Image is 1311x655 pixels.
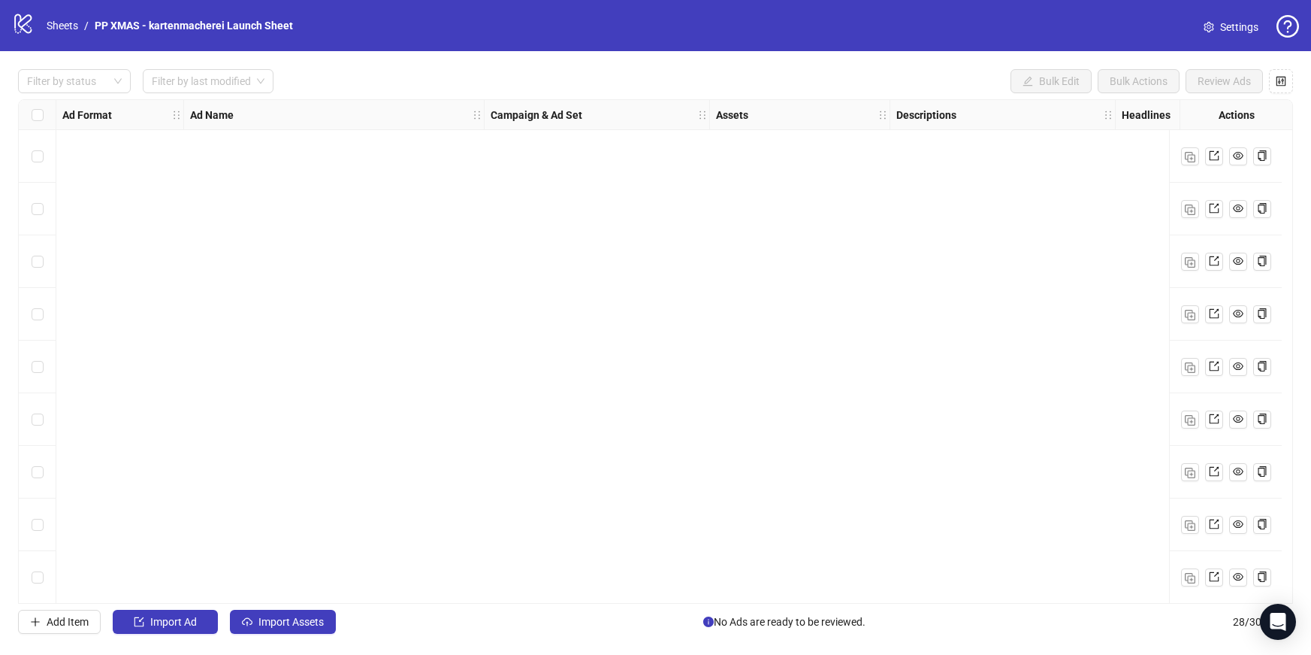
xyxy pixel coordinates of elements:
span: copy [1257,466,1267,477]
button: Duplicate [1181,147,1199,165]
span: copy [1257,150,1267,161]
img: Duplicate [1185,257,1195,268]
img: Duplicate [1185,415,1195,426]
span: export [1209,519,1219,529]
div: Select row 1 [19,130,56,183]
strong: Campaign & Ad Set [491,107,582,123]
div: Open Intercom Messenger [1260,604,1296,640]
span: copy [1257,203,1267,214]
span: question-circle [1276,15,1299,38]
span: export [1209,308,1219,319]
span: holder [482,110,493,120]
img: Duplicate [1185,362,1195,373]
span: Settings [1220,19,1258,35]
span: holder [878,110,888,120]
button: Import Assets [230,610,336,634]
span: eye [1233,519,1243,529]
span: copy [1257,414,1267,424]
strong: Descriptions [896,107,956,123]
span: eye [1233,414,1243,424]
span: copy [1257,361,1267,371]
span: 28 / 300 items [1233,614,1293,630]
div: Select row 8 [19,499,56,551]
button: Duplicate [1181,569,1199,587]
strong: Ad Name [190,107,234,123]
div: Resize Assets column [886,100,890,129]
button: Duplicate [1181,358,1199,376]
img: Duplicate [1185,468,1195,478]
span: control [1276,76,1286,86]
span: plus [30,617,41,627]
span: copy [1257,256,1267,266]
span: eye [1233,256,1243,266]
span: holder [472,110,482,120]
span: export [1209,466,1219,477]
div: Select row 2 [19,183,56,235]
div: Resize Descriptions column [1111,100,1115,129]
div: Select row 4 [19,288,56,341]
span: holder [697,110,708,120]
span: setting [1204,22,1214,32]
button: Duplicate [1181,463,1199,481]
span: Import Assets [258,616,324,628]
span: export [1209,414,1219,424]
li: / [84,17,89,34]
strong: Ad Format [62,107,112,123]
span: copy [1257,308,1267,319]
img: Duplicate [1185,152,1195,162]
img: Duplicate [1185,573,1195,584]
span: Import Ad [150,616,197,628]
a: Sheets [44,17,81,34]
button: Bulk Actions [1098,69,1180,93]
button: Duplicate [1181,305,1199,323]
span: holder [171,110,182,120]
span: Add Item [47,616,89,628]
div: Select row 3 [19,235,56,288]
span: export [1209,150,1219,161]
div: Resize Ad Name column [480,100,484,129]
button: Duplicate [1181,253,1199,271]
span: holder [1113,110,1124,120]
img: Duplicate [1185,520,1195,531]
div: Select all rows [19,100,56,130]
span: holder [1103,110,1113,120]
span: eye [1233,150,1243,161]
span: copy [1257,519,1267,529]
div: Select row 6 [19,393,56,446]
button: Add Item [18,610,101,634]
div: Select row 7 [19,446,56,499]
span: eye [1233,361,1243,371]
span: export [1209,256,1219,266]
button: Duplicate [1181,200,1199,218]
button: Import Ad [113,610,218,634]
span: holder [888,110,899,120]
button: Review Ads [1186,69,1263,93]
span: export [1209,572,1219,582]
span: info-circle [703,617,714,627]
strong: Actions [1219,107,1255,123]
span: eye [1233,572,1243,582]
span: export [1209,361,1219,371]
a: PP XMAS - kartenmacherei Launch Sheet [92,17,296,34]
button: Configure table settings [1269,69,1293,93]
img: Duplicate [1185,205,1195,215]
span: copy [1257,572,1267,582]
div: Resize Ad Format column [180,100,183,129]
img: Duplicate [1185,310,1195,320]
div: Resize Campaign & Ad Set column [705,100,709,129]
button: Bulk Edit [1010,69,1092,93]
span: No Ads are ready to be reviewed. [703,614,865,630]
div: Select row 5 [19,341,56,393]
span: holder [182,110,192,120]
span: cloud-upload [242,617,252,627]
button: Duplicate [1181,516,1199,534]
strong: Headlines [1122,107,1171,123]
div: Select row 9 [19,551,56,604]
button: Duplicate [1181,411,1199,429]
span: holder [708,110,718,120]
strong: Assets [716,107,748,123]
span: eye [1233,466,1243,477]
a: Settings [1192,15,1270,39]
span: eye [1233,203,1243,214]
span: eye [1233,308,1243,319]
